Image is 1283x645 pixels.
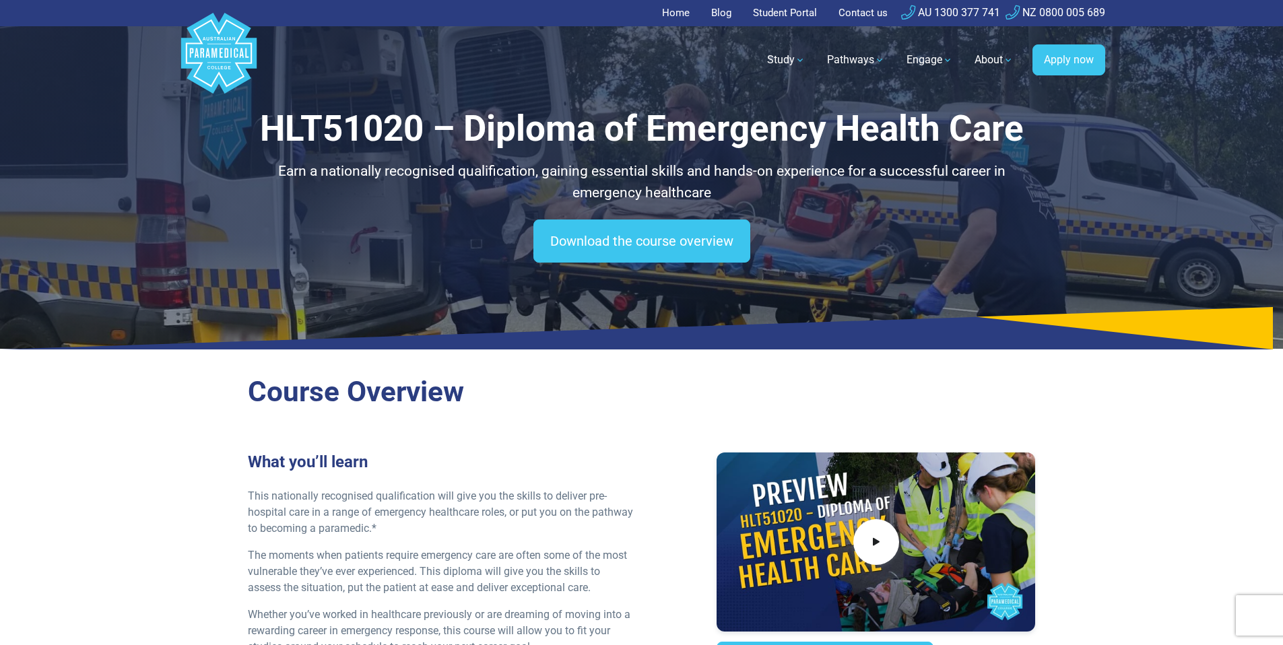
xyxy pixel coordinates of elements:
a: Study [759,41,814,79]
a: Engage [898,41,961,79]
h3: What you’ll learn [248,452,634,472]
h1: HLT51020 – Diploma of Emergency Health Care [248,108,1036,150]
a: Australian Paramedical College [178,26,259,94]
h2: Course Overview [248,375,1036,409]
a: Download the course overview [533,219,750,263]
a: NZ 0800 005 689 [1006,6,1105,19]
p: Earn a nationally recognised qualification, gaining essential skills and hands-on experience for ... [248,161,1036,203]
a: Apply now [1032,44,1105,75]
p: This nationally recognised qualification will give you the skills to deliver pre-hospital care in... [248,488,634,537]
a: About [966,41,1022,79]
a: AU 1300 377 741 [901,6,1000,19]
a: Pathways [819,41,893,79]
p: The moments when patients require emergency care are often some of the most vulnerable they’ve ev... [248,547,634,596]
